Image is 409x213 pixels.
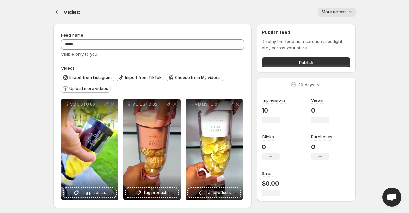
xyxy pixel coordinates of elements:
[322,10,347,15] span: More actions
[318,8,356,17] button: More actions
[61,65,75,71] span: Videos
[70,102,103,107] p: VID LISTO 06
[195,102,228,107] p: VID LISTO 04
[186,99,243,200] div: VID LISTO 04Tag products
[262,29,350,36] h2: Publish feed
[262,170,273,176] h3: Sales
[311,143,332,151] p: 0
[382,188,401,207] div: Open chat
[61,32,83,38] span: Feed name
[123,99,181,200] div: VID LISTO 02Tag products
[126,188,178,197] button: Tag products
[69,75,112,80] span: Import from Instagram
[61,52,98,57] span: Visible only to you.
[188,188,240,197] button: Tag products
[61,99,118,200] div: VID LISTO 06Tag products
[262,134,274,140] h3: Clicks
[64,8,81,16] span: video
[125,75,162,80] span: Import from TikTok
[311,134,332,140] h3: Purchases
[262,143,280,151] p: 0
[69,86,108,91] span: Upload more videos
[117,74,164,81] button: Import from TikTok
[61,85,111,93] button: Upload more videos
[262,106,286,114] p: 10
[81,189,106,196] span: Tag products
[64,188,116,197] button: Tag products
[262,180,280,187] p: $0.00
[167,74,223,81] button: Choose from My videos
[132,102,165,107] p: VID LISTO 02
[262,38,350,51] p: Display the feed as a carousel, spotlight, etc., across your store.
[311,97,323,103] h3: Views
[61,74,114,81] button: Import from Instagram
[311,106,329,114] p: 0
[205,189,231,196] span: Tag products
[53,8,62,17] button: Settings
[143,189,169,196] span: Tag products
[262,97,286,103] h3: Impressions
[299,59,313,65] span: Publish
[175,75,221,80] span: Choose from My videos
[262,57,350,67] button: Publish
[298,81,314,88] p: 30 days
